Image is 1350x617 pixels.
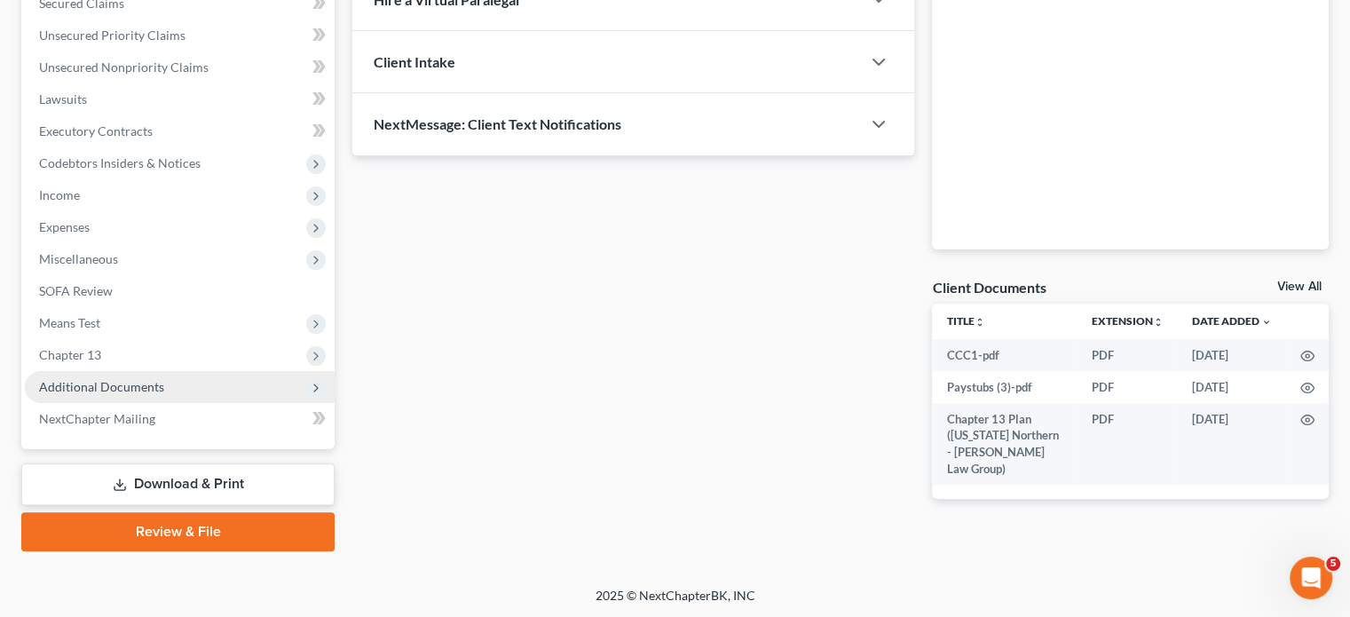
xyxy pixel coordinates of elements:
[374,53,455,70] span: Client Intake
[39,379,164,394] span: Additional Documents
[39,91,87,107] span: Lawsuits
[39,155,201,170] span: Codebtors Insiders & Notices
[1078,403,1178,485] td: PDF
[1261,317,1272,328] i: expand_more
[39,251,118,266] span: Miscellaneous
[39,187,80,202] span: Income
[932,278,1046,297] div: Client Documents
[974,317,984,328] i: unfold_more
[1078,339,1178,371] td: PDF
[1290,557,1332,599] iframe: Intercom live chat
[1178,403,1286,485] td: [DATE]
[932,371,1078,403] td: Paystubs (3)-pdf
[39,283,113,298] span: SOFA Review
[25,51,335,83] a: Unsecured Nonpriority Claims
[25,403,335,435] a: NextChapter Mailing
[1277,281,1322,293] a: View All
[1153,317,1164,328] i: unfold_more
[1326,557,1340,571] span: 5
[932,339,1078,371] td: CCC1-pdf
[1078,371,1178,403] td: PDF
[1192,314,1272,328] a: Date Added expand_more
[374,115,621,132] span: NextMessage: Client Text Notifications
[1092,314,1164,328] a: Extensionunfold_more
[39,59,209,75] span: Unsecured Nonpriority Claims
[1178,371,1286,403] td: [DATE]
[39,347,101,362] span: Chapter 13
[21,512,335,551] a: Review & File
[39,219,90,234] span: Expenses
[39,28,186,43] span: Unsecured Priority Claims
[1178,339,1286,371] td: [DATE]
[25,83,335,115] a: Lawsuits
[39,123,153,138] span: Executory Contracts
[21,463,335,505] a: Download & Print
[25,115,335,147] a: Executory Contracts
[25,20,335,51] a: Unsecured Priority Claims
[25,275,335,307] a: SOFA Review
[39,315,100,330] span: Means Test
[39,411,155,426] span: NextChapter Mailing
[946,314,984,328] a: Titleunfold_more
[932,403,1078,485] td: Chapter 13 Plan ([US_STATE] Northern - [PERSON_NAME] Law Group)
